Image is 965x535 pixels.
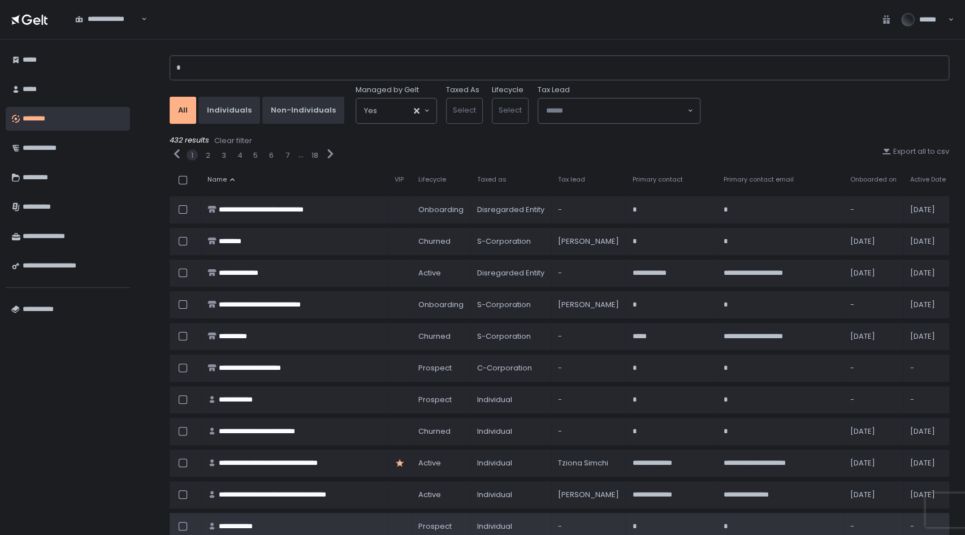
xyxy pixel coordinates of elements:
[68,8,147,31] div: Search for option
[558,521,619,532] div: -
[356,98,436,123] div: Search for option
[75,24,140,36] input: Search for option
[538,85,570,95] span: Tax Lead
[850,236,897,247] div: [DATE]
[850,268,897,278] div: [DATE]
[222,150,226,161] button: 3
[850,331,897,342] div: [DATE]
[477,236,544,247] div: S-Corporation
[546,105,686,117] input: Search for option
[414,108,419,114] button: Clear Selected
[538,98,700,123] div: Search for option
[418,300,464,310] span: onboarding
[910,395,946,405] div: -
[170,97,196,124] button: All
[418,521,452,532] span: prospect
[477,205,544,215] div: Disregarded Entity
[477,521,544,532] div: Individual
[558,175,585,184] span: Tax lead
[850,490,897,500] div: [DATE]
[237,150,243,161] button: 4
[477,490,544,500] div: Individual
[418,205,464,215] span: onboarding
[558,395,619,405] div: -
[253,150,258,161] button: 5
[558,205,619,215] div: -
[850,426,897,437] div: [DATE]
[910,363,946,373] div: -
[558,236,619,247] div: [PERSON_NAME]
[206,150,210,161] button: 2
[170,135,949,146] div: 432 results
[477,458,544,468] div: Individual
[910,521,946,532] div: -
[377,105,413,117] input: Search for option
[418,331,451,342] span: churned
[477,175,507,184] span: Taxed as
[882,146,949,157] button: Export all to csv
[285,150,289,161] button: 7
[492,85,523,95] label: Lifecycle
[364,105,377,117] span: Yes
[477,268,544,278] div: Disregarded Entity
[558,363,619,373] div: -
[558,490,619,500] div: [PERSON_NAME]
[850,300,897,310] div: -
[311,150,318,161] button: 18
[446,85,479,95] label: Taxed As
[191,150,193,161] button: 1
[395,175,404,184] span: VIP
[207,175,227,184] span: Name
[477,331,544,342] div: S-Corporation
[558,268,619,278] div: -
[850,458,897,468] div: [DATE]
[850,363,897,373] div: -
[558,300,619,310] div: [PERSON_NAME]
[850,395,897,405] div: -
[477,395,544,405] div: Individual
[477,426,544,437] div: Individual
[418,268,441,278] span: active
[910,205,946,215] div: [DATE]
[558,458,619,468] div: Tziona Simchi
[477,363,544,373] div: C-Corporation
[910,458,946,468] div: [DATE]
[499,105,522,115] span: Select
[418,426,451,437] span: churned
[724,175,794,184] span: Primary contact email
[418,458,441,468] span: active
[558,331,619,342] div: -
[418,236,451,247] span: churned
[298,150,304,160] div: ...
[198,97,260,124] button: Individuals
[910,236,946,247] div: [DATE]
[453,105,476,115] span: Select
[178,105,188,115] div: All
[910,268,946,278] div: [DATE]
[910,300,946,310] div: [DATE]
[269,150,274,161] button: 6
[356,85,419,95] span: Managed by Gelt
[271,105,336,115] div: Non-Individuals
[214,136,252,146] div: Clear filter
[633,175,683,184] span: Primary contact
[558,426,619,437] div: -
[477,300,544,310] div: S-Corporation
[910,490,946,500] div: [DATE]
[418,175,446,184] span: Lifecycle
[418,363,452,373] span: prospect
[418,490,441,500] span: active
[850,175,897,184] span: Onboarded on
[214,135,253,146] button: Clear filter
[418,395,452,405] span: prospect
[910,175,946,184] span: Active Date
